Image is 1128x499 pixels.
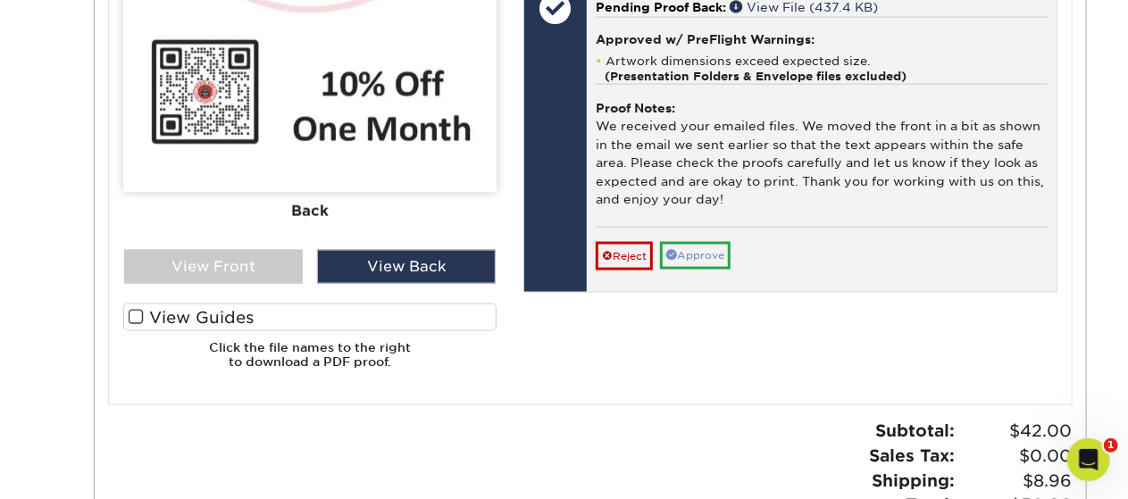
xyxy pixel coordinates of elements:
[596,242,653,270] a: Reject
[961,445,1073,470] span: $0.00
[870,446,956,466] strong: Sales Tax:
[596,101,675,115] strong: Proof Notes:
[596,54,1047,84] li: Artwork dimensions exceed expected size.
[317,250,496,284] div: View Back
[876,421,956,441] strong: Subtotal:
[123,304,497,331] label: View Guides
[961,470,1073,495] span: $8.96
[596,32,1047,46] h4: Approved w/ PreFlight Warnings:
[1104,438,1118,453] span: 1
[124,250,303,284] div: View Front
[596,84,1047,227] div: We received your emailed files. We moved the front in a bit as shown in the email we sent earlier...
[660,242,731,270] a: Approve
[123,193,497,232] div: Back
[605,70,907,83] strong: (Presentation Folders & Envelope files excluded)
[961,420,1073,445] span: $42.00
[1067,438,1110,481] iframe: Intercom live chat
[873,471,956,491] strong: Shipping:
[123,340,497,384] h6: Click the file names to the right to download a PDF proof.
